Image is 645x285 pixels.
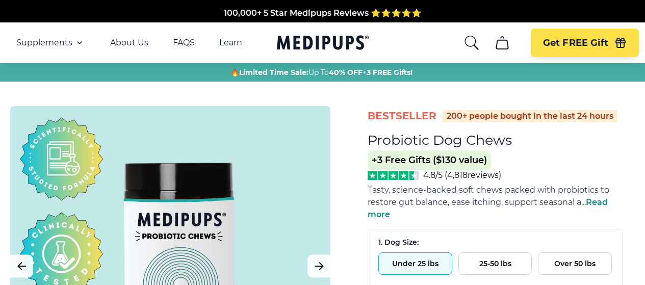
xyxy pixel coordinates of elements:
button: Next Image [307,255,330,278]
button: Over 50 lbs [538,252,612,275]
span: 🔥 Up To + [230,67,412,77]
span: Made In The [GEOGRAPHIC_DATA] from domestic & globally sourced ingredients [153,20,492,30]
span: +3 Free Gifts ($130 value) [368,150,491,170]
span: BestSeller [368,109,436,123]
button: Get FREE Gift [531,29,639,57]
div: 1. Dog Size: [378,238,612,247]
span: Get FREE Gift [543,37,608,49]
span: Tasty, science-backed soft chews packed with probiotics to [368,185,609,195]
button: Under 25 lbs [378,252,452,275]
span: 4.8/5 ( 4,818 reviews) [423,170,501,180]
button: cart [490,31,514,55]
a: Medipups [277,33,369,54]
button: 25-50 lbs [458,252,532,275]
img: Stars - 4.8 [368,171,419,180]
a: About Us [110,38,148,48]
button: Supplements [16,37,86,49]
h1: Probiotic Dog Chews [368,132,512,148]
div: 200+ people bought in the last 24 hours [443,110,617,122]
span: restore gut balance, ease itching, support seasonal a [368,197,581,207]
a: Learn [219,38,242,48]
span: 100,000+ 5 Star Medipups Reviews ⭐️⭐️⭐️⭐️⭐️ [224,8,422,17]
span: Supplements [16,38,72,48]
button: search [463,35,480,51]
button: Previous Image [10,255,33,278]
a: FAQS [173,38,195,48]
